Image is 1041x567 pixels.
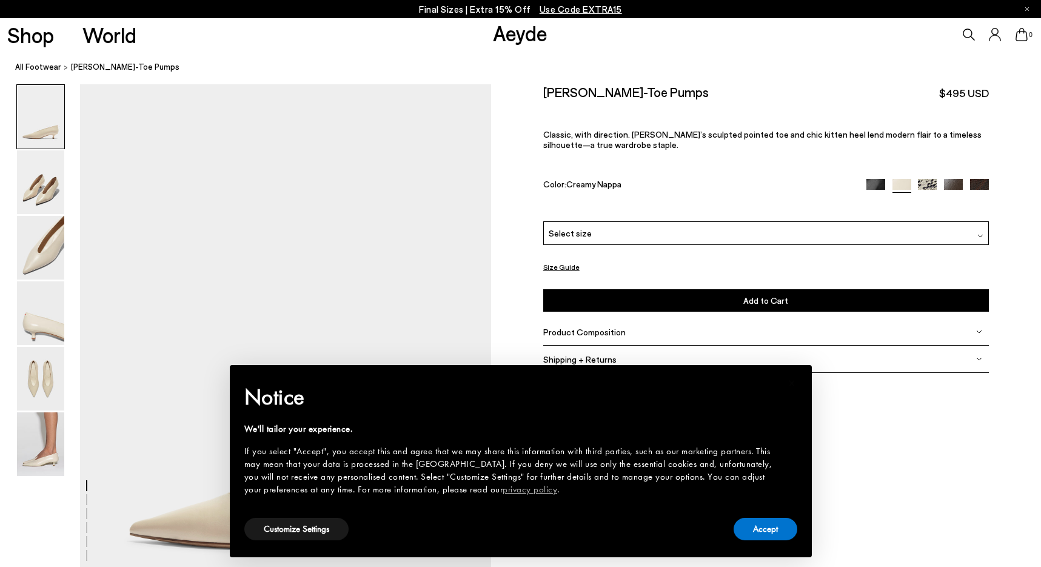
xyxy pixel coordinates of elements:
img: Clara Pointed-Toe Pumps - Image 2 [17,150,64,214]
div: Color: [543,179,852,193]
a: 0 [1016,28,1028,41]
p: Final Sizes | Extra 15% Off [419,2,622,17]
img: Clara Pointed-Toe Pumps - Image 6 [17,412,64,476]
button: Customize Settings [244,518,349,540]
span: 0 [1028,32,1034,38]
button: Size Guide [543,260,580,275]
button: Accept [734,518,797,540]
a: All Footwear [15,61,61,73]
img: Clara Pointed-Toe Pumps - Image 3 [17,216,64,280]
span: Add to Cart [743,295,788,306]
span: Navigate to /collections/ss25-final-sizes [540,4,622,15]
a: Aeyde [493,20,547,45]
a: World [82,24,136,45]
div: If you select "Accept", you accept this and agree that we may share this information with third p... [244,445,778,496]
span: Select size [549,227,592,240]
div: We'll tailor your experience. [244,423,778,435]
span: [PERSON_NAME]-Toe Pumps [71,61,179,73]
button: Add to Cart [543,289,989,312]
img: svg%3E [977,233,983,239]
img: svg%3E [976,329,982,335]
img: Clara Pointed-Toe Pumps - Image 4 [17,281,64,345]
img: Clara Pointed-Toe Pumps - Image 5 [17,347,64,411]
h2: Notice [244,381,778,413]
p: Classic, with direction. [PERSON_NAME]’s sculpted pointed toe and chic kitten heel lend modern fl... [543,129,989,150]
nav: breadcrumb [15,51,1041,84]
img: Clara Pointed-Toe Pumps - Image 1 [17,85,64,149]
span: × [788,374,796,392]
span: Creamy Nappa [566,179,621,189]
img: svg%3E [976,356,982,362]
span: $495 USD [939,86,989,101]
button: Close this notice [778,369,807,398]
span: Shipping + Returns [543,354,617,364]
span: Product Composition [543,327,626,337]
a: privacy policy [503,483,557,495]
h2: [PERSON_NAME]-Toe Pumps [543,84,709,99]
a: Shop [7,24,54,45]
